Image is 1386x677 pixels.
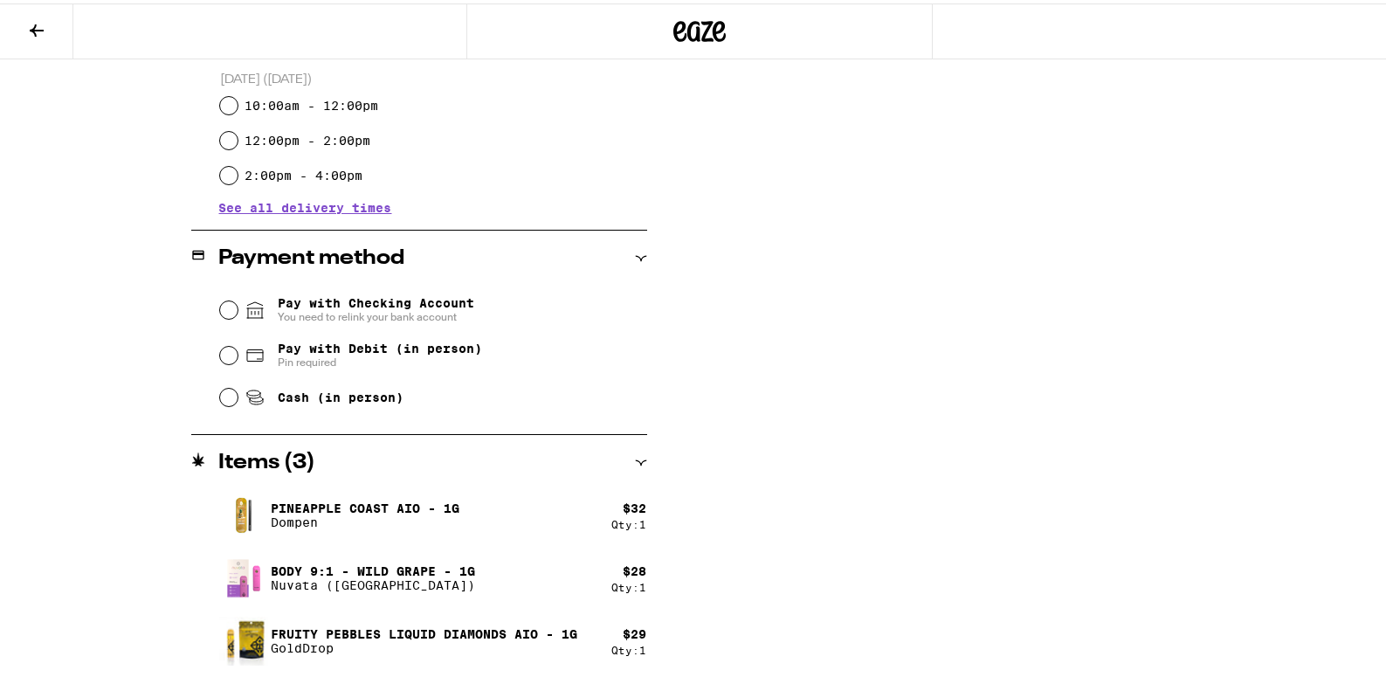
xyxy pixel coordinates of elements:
[278,307,474,321] span: You need to relink your bank account
[272,561,476,575] p: Body 9:1 - Wild Grape - 1g
[272,512,460,526] p: Dompen
[10,12,126,26] span: Hi. Need any help?
[278,293,474,321] span: Pay with Checking Account
[612,578,647,590] div: Qty: 1
[219,487,268,536] img: Pineapple Coast AIO - 1g
[612,515,647,527] div: Qty: 1
[624,498,647,512] div: $ 32
[219,245,405,266] h2: Payment method
[624,561,647,575] div: $ 28
[219,449,316,470] h2: Items ( 3 )
[612,641,647,653] div: Qty: 1
[245,130,370,144] label: 12:00pm - 2:00pm
[278,352,482,366] span: Pin required
[272,575,476,589] p: Nuvata ([GEOGRAPHIC_DATA])
[624,624,647,638] div: $ 29
[219,611,268,664] img: Fruity Pebbles Liquid Diamonds AIO - 1g
[278,387,403,401] span: Cash (in person)
[245,165,362,179] label: 2:00pm - 4:00pm
[278,338,482,352] span: Pay with Debit (in person)
[272,498,460,512] p: Pineapple Coast AIO - 1g
[219,198,392,211] button: See all delivery times
[219,550,268,599] img: Body 9:1 - Wild Grape - 1g
[245,95,378,109] label: 10:00am - 12:00pm
[220,68,647,85] p: [DATE] ([DATE])
[272,624,578,638] p: Fruity Pebbles Liquid Diamonds AIO - 1g
[272,638,578,652] p: GoldDrop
